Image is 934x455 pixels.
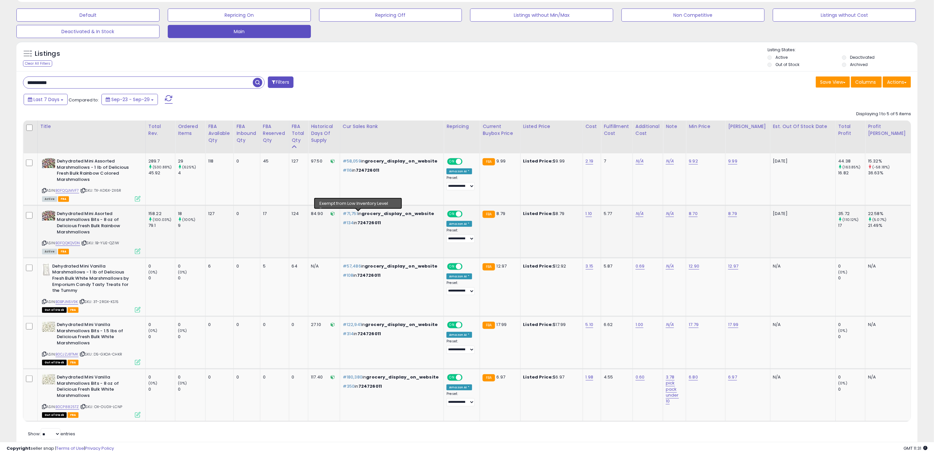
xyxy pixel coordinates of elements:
label: Active [775,54,788,60]
p: in [343,158,439,164]
small: FBA [483,158,495,165]
span: #108 [343,272,354,278]
b: Listed Price: [523,158,553,164]
span: FBA [68,307,79,313]
a: 1.00 [636,321,643,328]
div: 0 [208,374,228,380]
div: ASIN: [42,158,141,201]
div: 5.87 [604,263,628,269]
span: | SKU: 1B-Y1JE-QZIW [81,240,119,246]
div: N/A [868,374,906,380]
p: [DATE] [773,158,831,164]
button: Columns [851,76,882,88]
div: 79.1 [148,223,175,228]
button: Listings without Min/Max [470,9,613,22]
p: in [343,211,439,217]
div: 44.38 [838,158,865,164]
b: Dehydrated Mini Assorted Marshmallows - 1 lb of Delicious Fresh Bulk Rainbow Colored Marshmallows [57,158,137,184]
small: (0%) [178,270,187,275]
div: Clear All Filters [23,60,52,67]
small: FBA [483,211,495,218]
span: All listings that are currently out of stock and unavailable for purchase on Amazon [42,412,67,418]
p: in [343,167,439,173]
a: 1.10 [586,210,592,217]
b: Dehydrated Mini Vanilla Marshmallows Bits - 8 oz of Delicious Fresh Bulk White Marshmallows [57,374,137,400]
span: 724726011 [358,383,382,389]
button: Repricing On [168,9,311,22]
div: 0 [236,263,255,269]
button: Listings without Cost [773,9,916,22]
div: 158.22 [148,211,175,217]
div: 36.63% [868,170,911,176]
a: Terms of Use [56,445,84,451]
div: [PERSON_NAME] [728,123,767,130]
span: FBA [68,412,79,418]
div: 4 [178,170,205,176]
img: 51zpBxah5qL._SL40_.jpg [42,211,55,221]
div: 0 [178,275,205,281]
span: | SKU: D5-GXOA-CHKR [79,352,122,357]
div: Preset: [446,176,475,190]
a: B0CP8825TZ [55,404,79,410]
span: #122,941 [343,321,361,328]
p: in [343,272,439,278]
div: Displaying 1 to 5 of 5 items [856,111,911,117]
div: 84.90 [311,211,335,217]
div: 22.58% [868,211,911,217]
b: Listed Price: [523,263,553,269]
small: (0%) [838,380,848,386]
div: 0 [148,334,175,340]
small: (625%) [182,164,196,170]
span: | SKU: 3T-2RGX-KS15 [79,299,119,304]
small: (0%) [178,328,187,333]
div: $12.92 [523,263,578,269]
div: 0 [178,334,205,340]
a: 8.70 [689,210,698,217]
div: Listed Price [523,123,580,130]
small: (530.88%) [153,164,172,170]
span: Compared to: [69,97,99,103]
b: Dehydrated Mini Vanilla Marshmallows - 1 lb of Delicious Fresh Bulk White Marshmallows by Emporiu... [52,263,132,295]
button: Main [168,25,311,38]
div: 27.10 [311,322,335,328]
span: Columns [855,79,876,85]
span: 17.99 [497,321,507,328]
a: 2.19 [586,158,594,164]
div: N/A [868,263,906,269]
label: Archived [850,62,868,67]
a: B0FQQJMVF7 [55,188,79,193]
p: Listing States: [768,47,918,53]
b: Dehydrated Mini Vanilla Marshmallows Bits - 1.5 lbs of Delicious Fresh Bulk White Marshmallows [57,322,137,348]
small: (-58.18%) [872,164,890,170]
a: B0BPJN5V9K [55,299,78,305]
div: Cost [586,123,598,130]
div: 0 [838,322,865,328]
div: 0 [208,322,228,328]
div: Amazon AI * [446,221,472,227]
b: Listed Price: [523,374,553,380]
div: 29 [178,158,205,164]
div: 15.32% [868,158,911,164]
span: ON [448,211,456,217]
div: 0 [148,263,175,269]
div: Preset: [446,392,475,406]
a: 3.78 pick pack under 10 [666,374,679,404]
div: 16.82 [838,170,865,176]
button: Default [16,9,160,22]
span: grocery_display_on_website [365,158,437,164]
div: 0 [236,322,255,328]
small: (110.12%) [843,217,859,222]
div: $9.99 [523,158,578,164]
span: 724726011 [358,331,381,337]
strong: Copyright [7,445,31,451]
b: Listed Price: [523,321,553,328]
span: 2025-10-7 11:31 GMT [903,445,927,451]
div: 5 [263,263,284,269]
a: N/A [636,158,643,164]
div: 0 [263,374,284,380]
a: 5.10 [586,321,594,328]
span: #71,751 [343,210,358,217]
p: in [343,263,439,269]
div: 5.77 [604,211,628,217]
span: #134 [343,220,354,226]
